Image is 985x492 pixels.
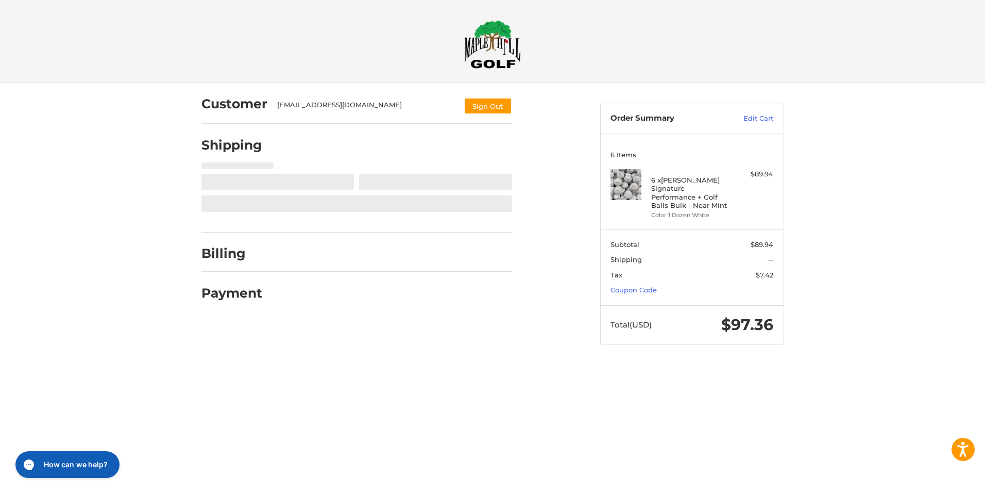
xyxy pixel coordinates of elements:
span: Tax [610,271,622,279]
h3: Order Summary [610,113,721,124]
span: $89.94 [751,240,773,249]
img: Maple Hill Golf [464,20,521,69]
h2: Customer [201,96,267,112]
iframe: Gorgias live chat messenger [10,448,123,482]
button: Sign Out [464,97,512,114]
li: Color 1 Dozen White [651,211,730,220]
h2: Payment [201,285,262,301]
span: -- [768,255,773,264]
span: Shipping [610,255,642,264]
h3: 6 Items [610,151,773,159]
span: $97.36 [721,315,773,334]
h4: 6 x [PERSON_NAME] Signature Performance + Golf Balls Bulk - Near Mint [651,176,730,209]
span: Total (USD) [610,320,652,330]
span: Subtotal [610,240,639,249]
a: Coupon Code [610,286,657,294]
div: [EMAIL_ADDRESS][DOMAIN_NAME] [277,100,453,114]
span: $7.42 [756,271,773,279]
h2: Billing [201,245,262,261]
h2: Shipping [201,137,262,153]
div: $89.94 [733,169,773,179]
a: Edit Cart [721,113,773,124]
